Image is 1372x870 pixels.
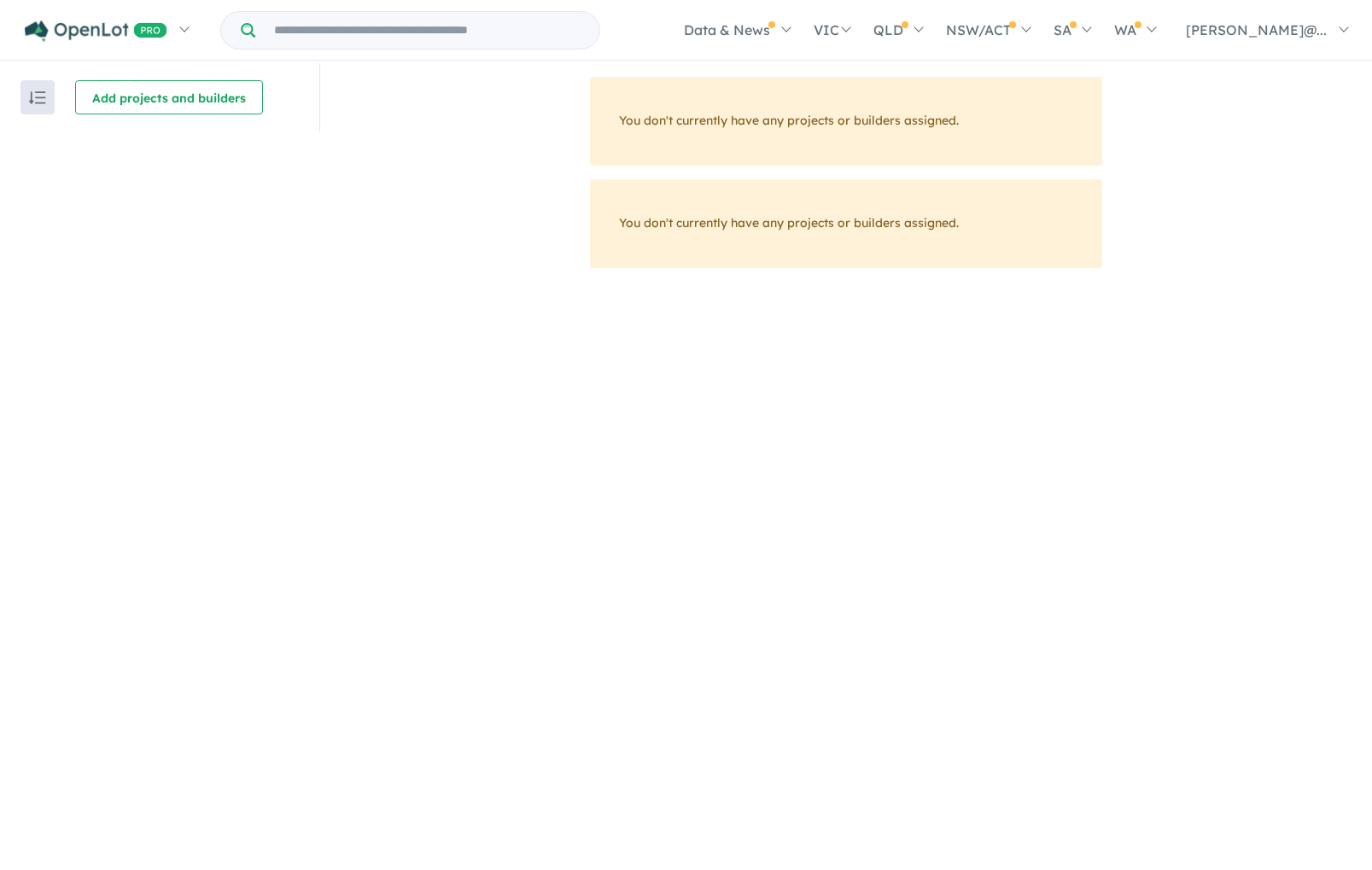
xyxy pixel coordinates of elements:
[29,91,46,104] img: sort.svg
[259,12,596,49] input: Try estate name, suburb, builder or developer
[590,179,1102,268] div: You don't currently have any projects or builders assigned.
[590,77,1102,166] div: You don't currently have any projects or builders assigned.
[75,80,263,114] button: Add projects and builders
[1186,21,1327,38] span: [PERSON_NAME]@...
[25,20,167,42] img: Openlot PRO Logo White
